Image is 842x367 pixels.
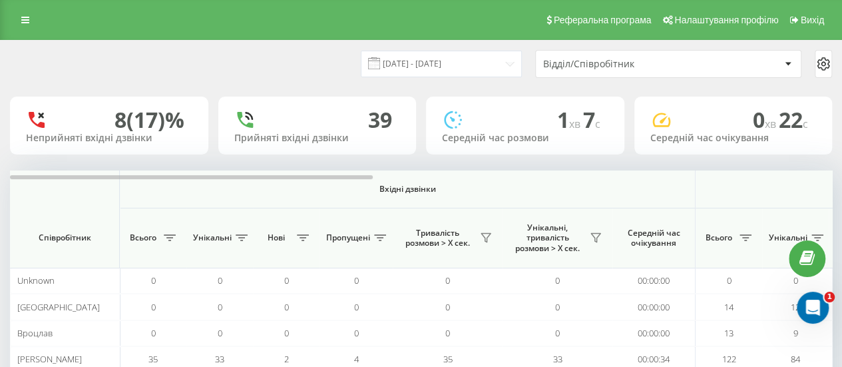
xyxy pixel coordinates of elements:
span: 13 [724,327,734,339]
span: 0 [284,274,289,286]
span: Середній час очікування [622,228,685,248]
span: 0 [151,327,156,339]
span: Вроцлав [17,327,53,339]
span: Унікальні [193,232,232,243]
span: 0 [445,274,450,286]
span: 0 [753,105,779,134]
span: 0 [727,274,732,286]
span: Вихід [801,15,824,25]
span: 12 [791,301,800,313]
div: Середній час розмови [442,133,608,144]
span: [PERSON_NAME] [17,353,82,365]
span: Unknown [17,274,55,286]
iframe: Intercom live chat [797,292,829,324]
span: c [595,117,600,131]
td: 00:00:00 [612,320,696,346]
span: c [803,117,808,131]
span: 33 [215,353,224,365]
span: 0 [445,301,450,313]
span: 9 [793,327,798,339]
span: 1 [824,292,835,302]
span: Співробітник [21,232,108,243]
span: Нові [260,232,293,243]
span: 122 [722,353,736,365]
span: 7 [583,105,600,134]
span: 35 [148,353,158,365]
span: 0 [793,274,798,286]
td: 00:00:00 [612,268,696,294]
span: Вхідні дзвінки [154,184,660,194]
span: Всього [702,232,736,243]
div: 8 (17)% [114,107,184,133]
span: 14 [724,301,734,313]
span: Унікальні, тривалість розмови > Х сек. [509,222,586,254]
div: Середній час очікування [650,133,817,144]
span: Унікальні [769,232,807,243]
div: Неприйняті вхідні дзвінки [26,133,192,144]
span: 2 [284,353,289,365]
span: Налаштування профілю [674,15,778,25]
span: хв [765,117,779,131]
span: Тривалість розмови > Х сек. [399,228,476,248]
span: 0 [354,327,359,339]
span: 4 [354,353,359,365]
span: 0 [151,301,156,313]
span: 84 [791,353,800,365]
span: 0 [218,274,222,286]
span: Всього [126,232,160,243]
div: 39 [368,107,392,133]
span: 1 [557,105,583,134]
div: Відділ/Співробітник [543,59,702,70]
span: 0 [151,274,156,286]
span: 0 [218,301,222,313]
span: 33 [553,353,562,365]
span: хв [569,117,583,131]
td: 00:00:00 [612,294,696,320]
span: 0 [555,327,560,339]
span: 0 [445,327,450,339]
div: Прийняті вхідні дзвінки [234,133,401,144]
span: 0 [284,327,289,339]
span: 0 [555,274,560,286]
span: 0 [555,301,560,313]
span: 0 [218,327,222,339]
span: 22 [779,105,808,134]
span: Реферальна програма [554,15,652,25]
span: Пропущені [326,232,370,243]
span: 0 [284,301,289,313]
span: 0 [354,274,359,286]
span: 0 [354,301,359,313]
span: 35 [443,353,453,365]
span: [GEOGRAPHIC_DATA] [17,301,100,313]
